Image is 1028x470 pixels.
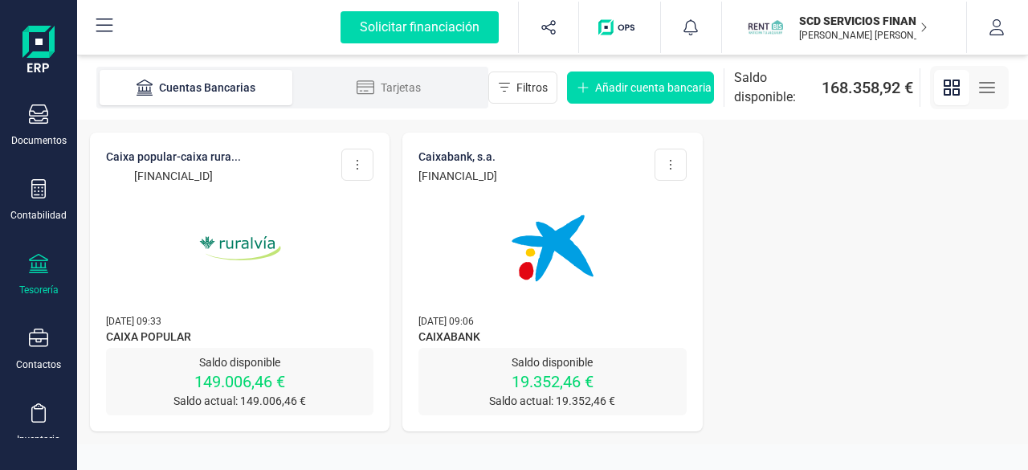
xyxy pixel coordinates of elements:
[488,72,557,104] button: Filtros
[567,72,714,104] button: Añadir cuenta bancaria
[799,13,928,29] p: SCD SERVICIOS FINANCIEROS SL
[106,393,373,409] p: Saldo actual: 149.006,46 €
[418,370,686,393] p: 19.352,46 €
[589,2,651,53] button: Logo de OPS
[734,68,815,107] span: Saldo disponible:
[516,80,548,96] span: Filtros
[16,358,61,371] div: Contactos
[598,19,641,35] img: Logo de OPS
[341,11,499,43] div: Solicitar financiación
[106,370,373,393] p: 149.006,46 €
[418,149,497,165] p: CAIXABANK, S.A.
[17,433,60,446] div: Inventario
[11,134,67,147] div: Documentos
[418,168,497,184] p: [FINANCIAL_ID]
[106,316,161,327] span: [DATE] 09:33
[10,209,67,222] div: Contabilidad
[799,29,928,42] p: [PERSON_NAME] [PERSON_NAME] VOZMEDIANO [PERSON_NAME]
[418,393,686,409] p: Saldo actual: 19.352,46 €
[418,354,686,370] p: Saldo disponible
[418,316,474,327] span: [DATE] 09:06
[106,354,373,370] p: Saldo disponible
[418,329,686,348] span: CAIXABANK
[748,10,783,45] img: SC
[106,149,241,165] p: CAIXA POPULAR-CAIXA RURA...
[106,168,241,184] p: [FINANCIAL_ID]
[741,2,947,53] button: SCSCD SERVICIOS FINANCIEROS SL[PERSON_NAME] [PERSON_NAME] VOZMEDIANO [PERSON_NAME]
[595,80,712,96] span: Añadir cuenta bancaria
[19,284,59,296] div: Tesorería
[324,80,453,96] div: Tarjetas
[22,26,55,77] img: Logo Finanedi
[132,80,260,96] div: Cuentas Bancarias
[822,76,913,99] span: 168.358,92 €
[321,2,518,53] button: Solicitar financiación
[106,329,373,348] span: CAIXA POPULAR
